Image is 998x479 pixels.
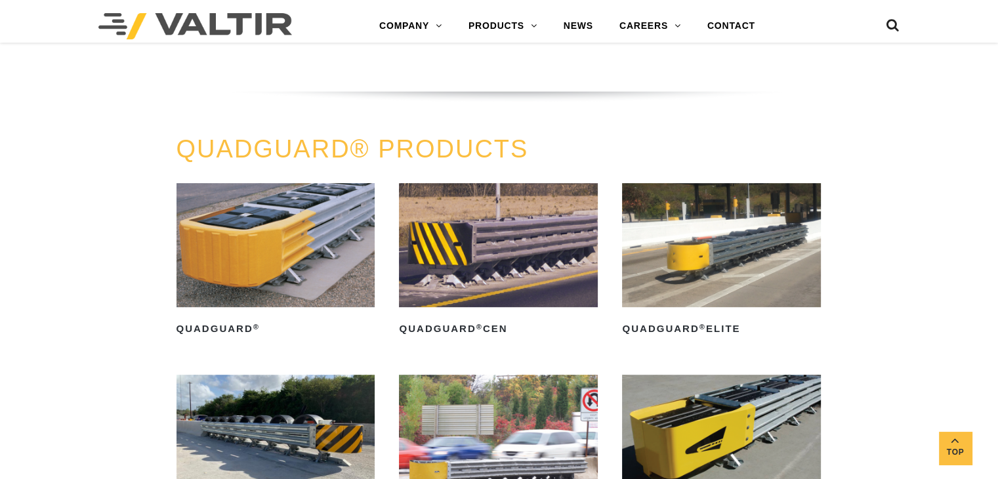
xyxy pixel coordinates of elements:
a: QuadGuard®Elite [622,183,821,340]
a: Top [939,432,972,465]
img: Valtir [98,13,292,39]
a: QUADGUARD® PRODUCTS [177,135,529,163]
h2: QuadGuard Elite [622,319,821,340]
sup: ® [699,323,706,331]
a: NEWS [551,13,606,39]
a: CAREERS [606,13,694,39]
a: QuadGuard®CEN [399,183,598,340]
h2: QuadGuard [177,319,375,340]
sup: ® [253,323,260,331]
a: CONTACT [694,13,768,39]
h2: QuadGuard CEN [399,319,598,340]
a: COMPANY [366,13,455,39]
span: Top [939,445,972,460]
a: PRODUCTS [455,13,551,39]
sup: ® [476,323,483,331]
a: QuadGuard® [177,183,375,340]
